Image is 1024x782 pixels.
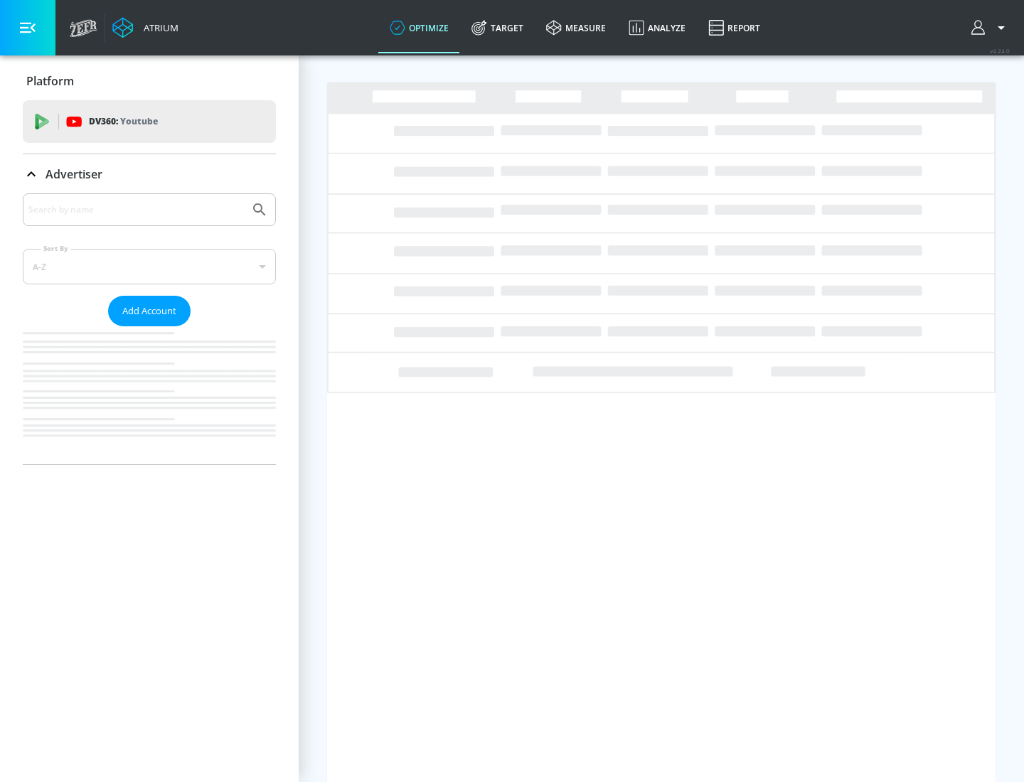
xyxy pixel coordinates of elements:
a: measure [535,2,617,53]
span: Add Account [122,303,176,319]
div: Advertiser [23,154,276,194]
button: Add Account [108,296,191,326]
div: Atrium [138,21,178,34]
span: v 4.24.0 [990,47,1010,55]
div: Advertiser [23,193,276,464]
label: Sort By [41,244,71,253]
p: Platform [26,73,74,89]
a: Report [697,2,772,53]
input: Search by name [28,200,244,219]
div: Platform [23,61,276,101]
a: Analyze [617,2,697,53]
p: DV360: [89,114,158,129]
p: Youtube [120,114,158,129]
div: A-Z [23,249,276,284]
nav: list of Advertiser [23,326,276,464]
a: optimize [378,2,460,53]
a: Atrium [112,17,178,38]
div: DV360: Youtube [23,100,276,143]
a: Target [460,2,535,53]
p: Advertiser [46,166,102,182]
